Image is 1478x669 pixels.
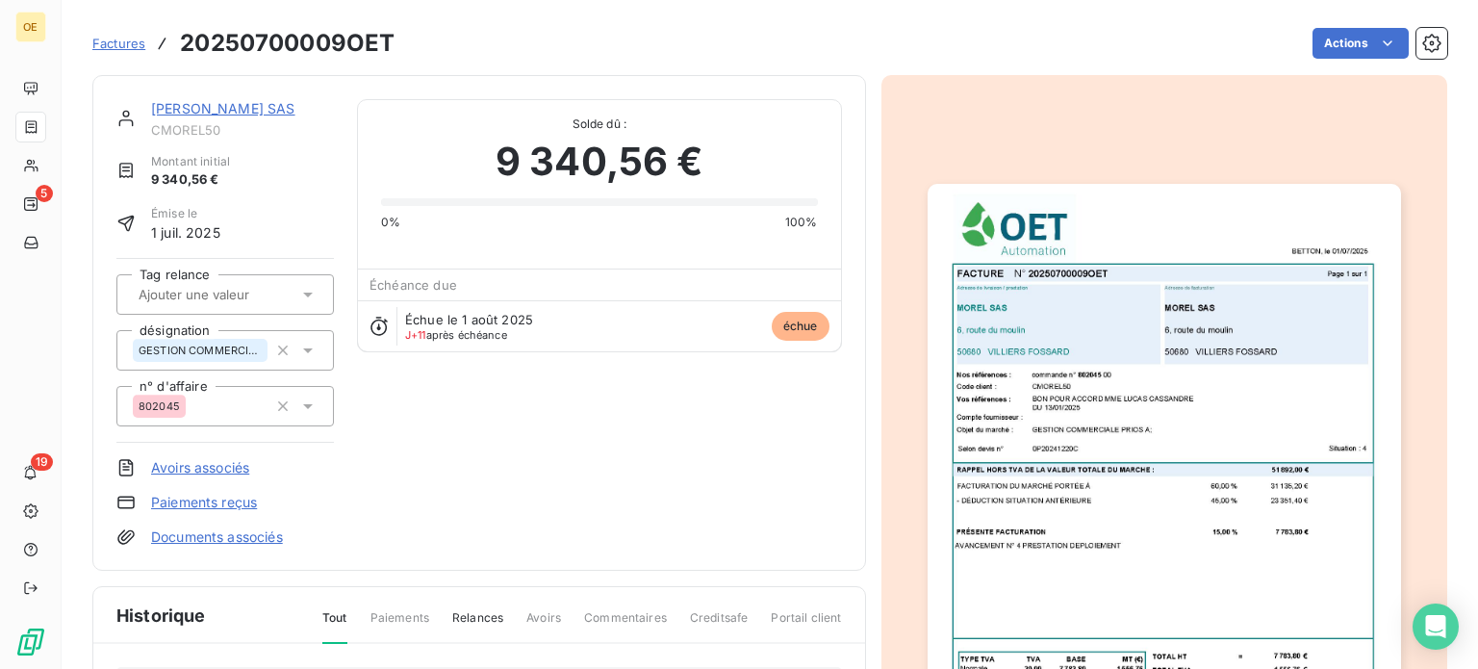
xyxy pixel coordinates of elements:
span: 5 [36,185,53,202]
button: Actions [1312,28,1409,59]
span: Émise le [151,205,220,222]
img: Logo LeanPay [15,627,46,657]
a: Factures [92,34,145,53]
span: 9 340,56 € [496,133,703,191]
span: Solde dû : [381,116,817,133]
span: Historique [116,603,206,629]
span: GESTION COMMERCIALE PRIOS A [139,345,262,356]
a: [PERSON_NAME] SAS [151,100,295,116]
a: Documents associés [151,527,283,547]
span: 0% [381,214,400,231]
span: Factures [92,36,145,51]
a: Paiements reçus [151,493,257,512]
span: Avoirs [526,609,561,642]
span: J+11 [405,328,426,342]
span: Relances [452,609,503,642]
div: Open Intercom Messenger [1413,604,1459,650]
h3: 20250700009OET [180,26,395,61]
span: échue [772,312,829,341]
div: OE [15,12,46,42]
span: Commentaires [584,609,667,642]
span: Montant initial [151,153,230,170]
span: Échéance due [369,277,457,293]
span: 100% [785,214,818,231]
a: 5 [15,189,45,219]
input: Ajouter une valeur [137,286,330,303]
span: Paiements [370,609,429,642]
span: CMOREL50 [151,122,334,138]
span: 9 340,56 € [151,170,230,190]
a: Avoirs associés [151,458,249,477]
span: 19 [31,453,53,471]
span: 1 juil. 2025 [151,222,220,243]
span: après échéance [405,329,507,341]
span: Creditsafe [690,609,749,642]
span: Tout [322,609,347,644]
span: Portail client [771,609,841,642]
span: Échue le 1 août 2025 [405,312,533,327]
span: 802045 [139,400,180,412]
